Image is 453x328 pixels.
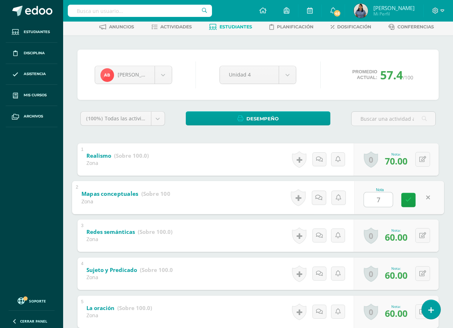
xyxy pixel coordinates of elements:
[403,74,413,81] span: /100
[86,312,152,319] div: Zona
[351,112,435,126] input: Buscar una actividad aquí...
[6,43,57,64] a: Disciplina
[141,190,177,197] strong: (Sobre 100.0)
[337,24,371,29] span: Dosificación
[68,5,212,17] input: Busca un usuario...
[385,228,407,233] div: Nota:
[186,111,331,125] a: Desempeño
[364,151,378,168] a: 0
[151,21,192,33] a: Actividades
[86,160,149,166] div: Zona
[86,228,135,235] b: Redes semánticas
[364,188,396,192] div: Nota
[6,22,57,43] a: Estudiantes
[81,188,177,199] a: Mapas conceptuales (Sobre 100.0)
[118,71,158,78] span: [PERSON_NAME]
[385,152,407,157] div: Nota:
[6,64,57,85] a: Asistencia
[9,296,55,305] a: Soporte
[29,299,46,304] span: Soporte
[117,304,152,311] strong: (Sobre 100.0)
[220,66,296,84] a: Unidad 4
[109,24,134,29] span: Anuncios
[86,236,173,242] div: Zona
[385,266,407,271] div: Nota:
[24,50,45,56] span: Disciplina
[138,228,173,235] strong: (Sobre 100.0)
[385,269,407,281] span: 60.00
[86,274,173,281] div: Zona
[364,192,393,207] input: 0-100.0
[209,21,252,33] a: Estudiantes
[24,71,46,77] span: Asistencia
[86,152,111,159] b: Realismo
[388,21,434,33] a: Conferencias
[352,69,377,80] span: Promedio actual:
[364,304,378,320] a: 0
[81,190,138,197] b: Mapas conceptuales
[385,307,407,319] span: 60.00
[385,304,407,309] div: Nota:
[86,115,103,122] span: (100%)
[277,24,313,29] span: Planificación
[99,21,134,33] a: Anuncios
[373,4,415,11] span: [PERSON_NAME]
[24,29,50,35] span: Estudiantes
[81,198,170,205] div: Zona
[6,85,57,106] a: Mis cursos
[95,66,172,84] a: [PERSON_NAME]
[86,302,152,314] a: La oración (Sobre 100.0)
[86,264,175,276] a: Sujeto y Predicado (Sobre 100.0)
[269,21,313,33] a: Planificación
[385,231,407,243] span: 60.00
[364,265,378,282] a: 0
[105,115,194,122] span: Todas las actividades de esta unidad
[385,155,407,167] span: 70.00
[373,11,415,17] span: Mi Perfil
[246,112,279,125] span: Desempeño
[333,9,341,17] span: 45
[100,68,114,82] img: 2471db4e3864af07d2c94561282e8e82.png
[20,319,47,324] span: Cerrar panel
[364,227,378,244] a: 0
[81,112,165,125] a: (100%)Todas las actividades de esta unidad
[380,67,403,83] span: 57.4
[6,106,57,127] a: Archivos
[86,266,137,273] b: Sujeto y Predicado
[86,304,114,311] b: La oración
[160,24,192,29] span: Actividades
[397,24,434,29] span: Conferencias
[354,4,368,18] img: 4b1858fdf64a1103fe27823d151ada62.png
[24,92,47,98] span: Mis cursos
[114,152,149,159] strong: (Sobre 100.0)
[140,266,175,273] strong: (Sobre 100.0)
[220,24,252,29] span: Estudiantes
[331,21,371,33] a: Dosificación
[24,114,43,119] span: Archivos
[229,66,270,83] span: Unidad 4
[86,150,149,162] a: Realismo (Sobre 100.0)
[86,226,173,238] a: Redes semánticas (Sobre 100.0)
